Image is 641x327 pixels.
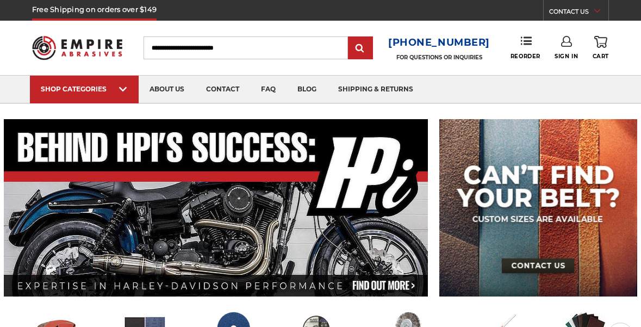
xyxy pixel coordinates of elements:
a: blog [287,76,327,103]
a: CONTACT US [549,5,608,21]
span: Cart [593,53,609,60]
a: contact [195,76,250,103]
span: Reorder [511,53,540,60]
a: about us [139,76,195,103]
span: Sign In [555,53,578,60]
a: [PHONE_NUMBER] [388,35,490,51]
div: SHOP CATEGORIES [41,85,128,93]
a: Reorder [511,36,540,59]
img: Empire Abrasives [32,30,122,65]
a: faq [250,76,287,103]
p: FOR QUESTIONS OR INQUIRIES [388,54,490,61]
img: Banner for an interview featuring Horsepower Inc who makes Harley performance upgrades featured o... [4,119,428,297]
img: promo banner for custom belts. [439,119,637,297]
input: Submit [350,38,371,59]
a: shipping & returns [327,76,424,103]
a: Cart [593,36,609,60]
